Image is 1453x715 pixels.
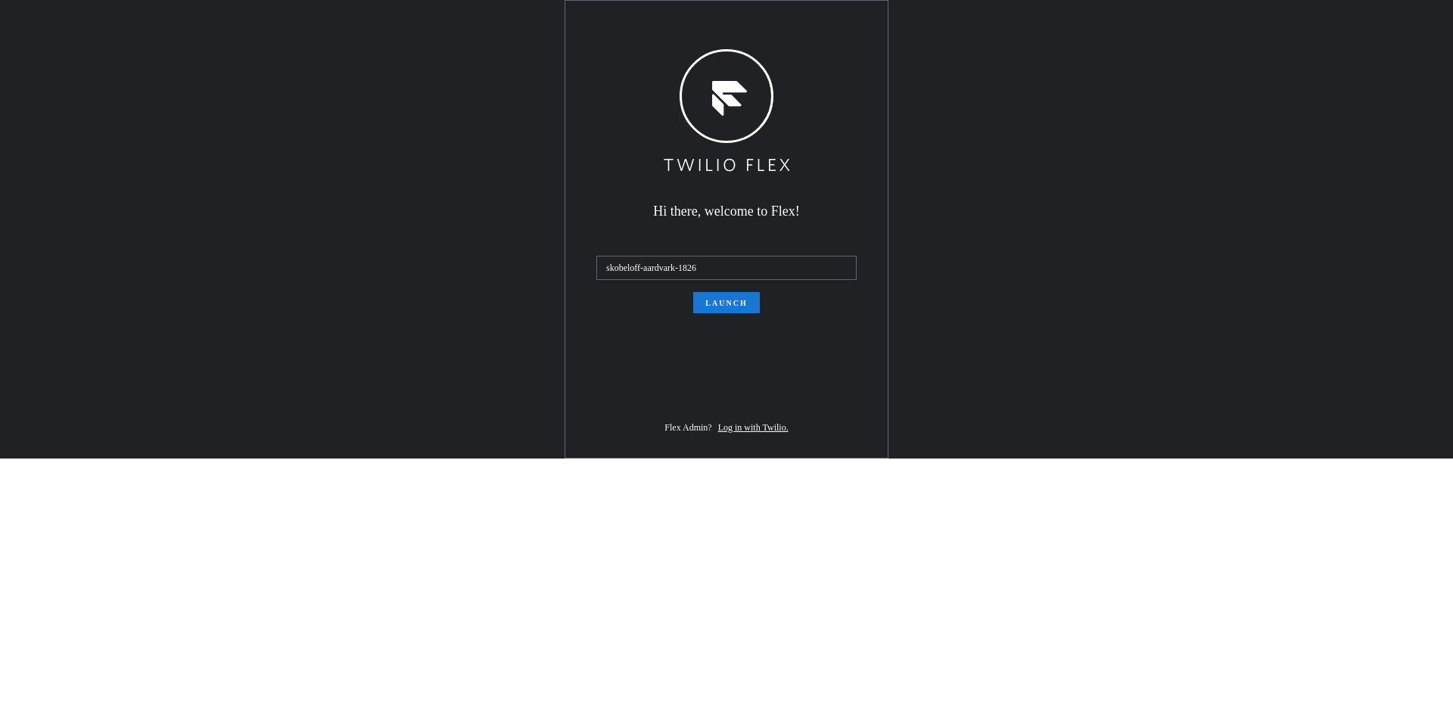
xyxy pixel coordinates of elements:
span: Flex Admin? [664,422,711,433]
a: Log in with Twilio. [718,422,789,433]
span: Hi there, welcome to Flex! [653,204,799,219]
input: Your Runtime Domain [596,256,857,280]
span: Launch [705,299,747,307]
button: Launch [693,292,759,313]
